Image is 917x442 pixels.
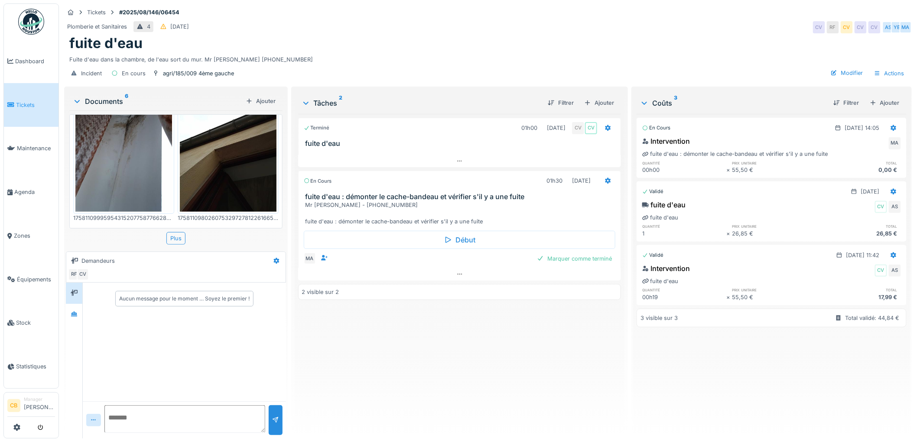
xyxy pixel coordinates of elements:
div: [DATE] 14:05 [845,124,880,132]
div: YE [891,21,903,33]
div: 00h19 [642,293,727,301]
h3: fuite d'eau [306,139,618,148]
div: CV [813,21,825,33]
div: RF [68,268,80,281]
sup: 2 [339,98,343,108]
div: En cours [304,177,332,185]
div: fuite d'eau [642,200,686,210]
div: MA [889,137,901,149]
img: ssz90qn5s7ooo6d5jvsp3ev0qwl6 [180,83,276,212]
h6: prix unitaire [732,223,817,229]
div: 17,99 € [816,293,901,301]
strong: #2025/08/146/06454 [116,8,183,16]
span: Stock [16,319,55,327]
div: CV [77,268,89,281]
div: 26,85 € [732,229,817,238]
h6: total [816,160,901,166]
div: Ajouter [581,97,618,109]
div: Terminé [304,124,330,132]
div: Tickets [87,8,106,16]
div: Documents [73,96,242,106]
div: Filtrer [830,97,863,109]
div: 17581109995954315207758776628973.jpg [73,214,174,222]
div: × [727,293,732,301]
div: RF [827,21,839,33]
h6: quantité [642,223,727,229]
div: Actions [870,67,908,80]
h6: prix unitaire [732,287,817,293]
a: Tickets [4,83,59,127]
div: [DATE] [572,177,591,185]
div: Mr [PERSON_NAME] - [PHONE_NUMBER] fuite d'eau : démonter le cache-bandeau et vérifier s'il y a un... [306,201,618,226]
div: 01h30 [546,177,563,185]
div: CV [585,122,597,134]
div: MA [304,252,316,265]
div: Filtrer [544,97,577,109]
div: En cours [122,69,146,77]
a: Zones [4,214,59,258]
sup: 6 [125,96,128,106]
div: Plus [166,232,185,245]
span: Agenda [14,188,55,196]
div: Validé [642,252,663,259]
div: 55,50 € [732,166,817,174]
img: 6rwkaqc84ifnkhma5m4qvgsulr4y [75,83,172,212]
div: [DATE] 11:42 [846,251,880,259]
h6: prix unitaire [732,160,817,166]
div: Plomberie et Sanitaires [67,23,127,31]
h1: fuite d'eau [69,35,143,52]
div: Manager [24,396,55,403]
div: Incident [81,69,102,77]
div: CV [875,265,887,277]
a: Maintenance [4,127,59,171]
span: Zones [14,232,55,240]
li: [PERSON_NAME] [24,396,55,415]
img: Badge_color-CXgf-gQk.svg [18,9,44,35]
div: CV [868,21,881,33]
a: Agenda [4,170,59,214]
div: CV [841,21,853,33]
div: AS [889,265,901,277]
span: Dashboard [15,57,55,65]
span: Maintenance [17,144,55,152]
div: 1 [642,229,727,238]
div: fuite d'eau [642,213,678,222]
h6: total [816,287,901,293]
div: CV [875,201,887,213]
div: 01h00 [521,124,537,132]
div: 55,50 € [732,293,817,301]
a: Dashboard [4,39,59,83]
a: Équipements [4,258,59,301]
div: Demandeurs [81,257,115,265]
div: Début [304,231,616,249]
div: Marquer comme terminé [533,253,615,265]
div: AS [882,21,894,33]
h6: total [816,223,901,229]
a: Statistiques [4,345,59,388]
div: MA [900,21,912,33]
a: Stock [4,301,59,345]
div: CV [572,122,584,134]
div: 26,85 € [816,229,901,238]
div: fuite d'eau [642,277,678,285]
div: 0,00 € [816,166,901,174]
div: [DATE] [170,23,189,31]
div: [DATE] [861,187,880,196]
h3: fuite d'eau : démonter le cache-bandeau et vérifier s'il y a une fuite [306,193,618,201]
div: Intervention [642,263,690,274]
div: Total validé: 44,84 € [845,314,900,322]
div: Intervention [642,136,690,146]
div: × [727,166,732,174]
span: Statistiques [16,362,55,371]
div: Validé [642,188,663,195]
div: Coûts [640,98,826,108]
span: Équipements [17,275,55,284]
div: CV [855,21,867,33]
div: × [727,229,732,238]
h6: quantité [642,287,727,293]
a: CB Manager[PERSON_NAME] [7,396,55,417]
div: En cours [642,124,670,132]
div: 17581109802607532972781226166594.jpg [178,214,279,222]
div: AS [889,201,901,213]
div: fuite d'eau : démonter le cache-bandeau et vérifier s'il y a une fuite [642,150,828,158]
